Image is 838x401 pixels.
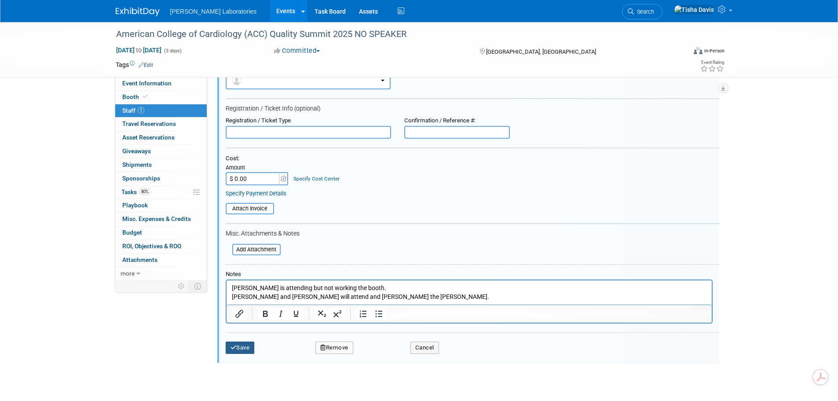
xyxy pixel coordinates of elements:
[634,46,725,59] div: Event Format
[122,93,149,100] span: Booth
[115,118,207,131] a: Travel Reservations
[226,164,289,172] div: Amount
[122,147,151,155] span: Giveaways
[115,226,207,239] a: Budget
[622,4,662,19] a: Search
[694,47,703,54] img: Format-Inperson.png
[122,202,148,209] span: Playbook
[227,280,712,305] iframe: Rich Text Area
[121,270,135,277] span: more
[122,134,175,141] span: Asset Reservations
[226,271,713,278] div: Notes
[704,48,725,54] div: In-Person
[163,48,182,54] span: (3 days)
[371,308,386,320] button: Bullet list
[404,117,510,125] div: Confirmation / Reference #:
[258,308,273,320] button: Bold
[113,26,673,42] div: American College of Cardiology (ACC) Quality Summit 2025 NO SPEAKER
[122,215,191,222] span: Misc. Expenses & Credits
[315,342,353,354] button: Remove
[226,155,719,162] div: Cost:
[115,145,207,158] a: Giveaways
[273,308,288,320] button: Italic
[226,230,719,238] div: Misc. Attachments & Notes
[115,131,207,144] a: Asset Reservations
[115,186,207,199] a: Tasks80%
[122,161,152,168] span: Shipments
[226,342,255,354] button: Save
[226,117,391,125] div: Registration / Ticket Type
[115,267,207,280] a: more
[135,47,143,54] span: to
[115,104,207,118] a: Staff1
[122,256,157,263] span: Attachments
[170,8,257,15] span: [PERSON_NAME] Laboratories
[293,176,340,182] a: Specify Cost Center
[115,91,207,104] a: Booth
[122,107,144,114] span: Staff
[115,77,207,90] a: Event Information
[115,240,207,253] a: ROI, Objectives & ROO
[116,60,153,69] td: Tags
[289,308,304,320] button: Underline
[271,46,323,55] button: Committed
[174,280,189,292] td: Personalize Event Tab Strip
[634,8,654,15] span: Search
[122,120,176,127] span: Travel Reservations
[226,190,286,197] a: Specify Payment Details
[115,158,207,172] a: Shipments
[700,60,724,65] div: Event Rating
[486,48,596,55] span: [GEOGRAPHIC_DATA], [GEOGRAPHIC_DATA]
[330,308,345,320] button: Superscript
[115,172,207,185] a: Sponsorships
[232,308,247,320] button: Insert/edit link
[674,5,714,15] img: Tisha Davis
[226,105,719,113] div: Registration / Ticket Info (optional)
[410,342,439,354] button: Cancel
[143,94,147,99] i: Booth reservation complete
[122,175,160,182] span: Sponsorships
[122,80,172,87] span: Event Information
[356,308,371,320] button: Numbered list
[122,229,142,236] span: Budget
[139,62,153,68] a: Edit
[139,188,151,195] span: 80%
[315,308,329,320] button: Subscript
[115,213,207,226] a: Misc. Expenses & Credits
[138,107,144,114] span: 1
[189,280,207,292] td: Toggle Event Tabs
[116,46,162,54] span: [DATE] [DATE]
[121,188,151,195] span: Tasks
[115,199,207,212] a: Playbook
[115,254,207,267] a: Attachments
[122,243,181,250] span: ROI, Objectives & ROO
[116,7,160,16] img: ExhibitDay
